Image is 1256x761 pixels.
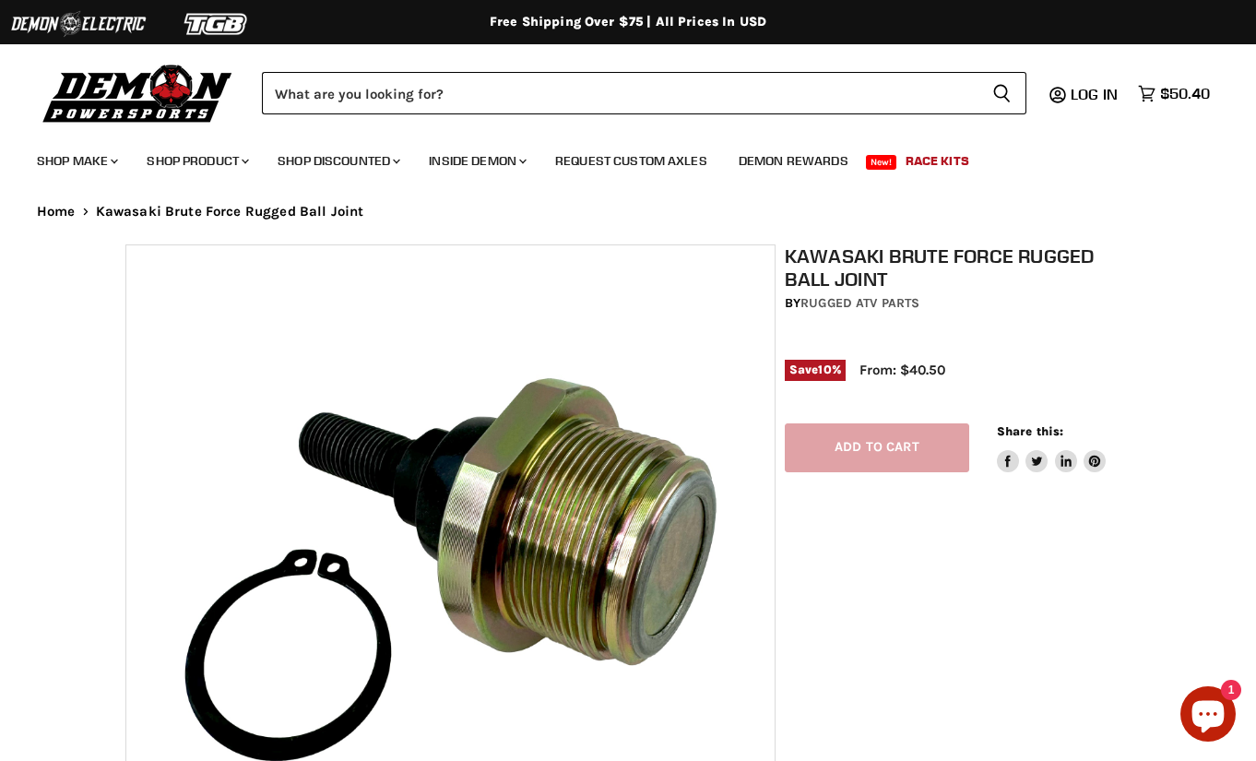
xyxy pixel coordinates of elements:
[23,135,1205,180] ul: Main menu
[725,142,862,180] a: Demon Rewards
[262,72,1026,114] form: Product
[1071,85,1118,103] span: Log in
[415,142,538,180] a: Inside Demon
[96,204,364,220] span: Kawasaki Brute Force Rugged Ball Joint
[859,362,945,378] span: From: $40.50
[978,72,1026,114] button: Search
[262,72,978,114] input: Search
[866,155,897,170] span: New!
[9,6,148,42] img: Demon Electric Logo 2
[148,6,286,42] img: TGB Logo 2
[997,424,1063,438] span: Share this:
[37,60,239,125] img: Demon Powersports
[23,142,129,180] a: Shop Make
[997,423,1107,472] aside: Share this:
[1160,85,1210,102] span: $50.40
[541,142,721,180] a: Request Custom Axles
[1062,86,1129,102] a: Log in
[785,293,1140,314] div: by
[264,142,411,180] a: Shop Discounted
[818,363,831,376] span: 10
[133,142,260,180] a: Shop Product
[37,204,76,220] a: Home
[785,360,846,380] span: Save %
[785,244,1140,291] h1: Kawasaki Brute Force Rugged Ball Joint
[1129,80,1219,107] a: $50.40
[800,295,919,311] a: Rugged ATV Parts
[892,142,983,180] a: Race Kits
[1175,686,1241,746] inbox-online-store-chat: Shopify online store chat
